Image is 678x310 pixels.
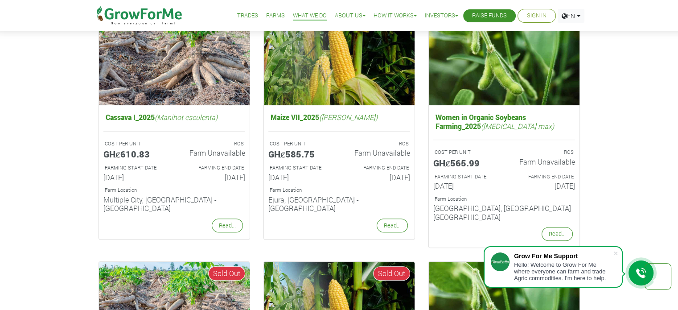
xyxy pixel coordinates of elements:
[512,149,574,156] p: ROS
[373,266,410,281] span: Sold Out
[542,227,573,241] a: Read...
[155,112,218,122] i: (Manihot esculenta)
[347,140,409,148] p: ROS
[99,4,250,106] img: growforme image
[268,173,333,182] h6: [DATE]
[346,149,410,157] h6: Farm Unavailable
[346,173,410,182] h6: [DATE]
[347,164,409,172] p: Estimated Farming End Date
[435,195,574,203] p: Location of Farm
[181,173,245,182] h6: [DATE]
[527,11,547,21] a: Sign In
[266,11,285,21] a: Farms
[182,164,244,172] p: Estimated Farming End Date
[429,4,579,106] img: growforme image
[512,173,574,181] p: Estimated Farming End Date
[433,157,497,168] h5: GHȼ565.99
[181,149,245,157] h6: Farm Unavailable
[103,149,168,159] h5: GHȼ610.83
[264,4,415,106] img: growforme image
[433,182,497,190] h6: [DATE]
[103,195,245,212] h6: Multiple City, [GEOGRAPHIC_DATA] - [GEOGRAPHIC_DATA]
[293,11,327,21] a: What We Do
[558,9,584,23] a: EN
[270,164,331,172] p: Estimated Farming Start Date
[335,11,366,21] a: About Us
[435,173,496,181] p: Estimated Farming Start Date
[105,164,166,172] p: Estimated Farming Start Date
[212,219,243,232] a: Read...
[182,140,244,148] p: ROS
[105,186,244,194] p: Location of Farm
[319,112,378,122] i: ([PERSON_NAME])
[374,11,417,21] a: How it Works
[435,149,496,156] p: A unit is a quarter of an Acre
[268,195,410,212] h6: Ejura, [GEOGRAPHIC_DATA] - [GEOGRAPHIC_DATA]
[481,121,554,131] i: ([MEDICAL_DATA] max)
[103,111,245,124] h5: Cassava I_2025
[433,204,575,221] h6: [GEOGRAPHIC_DATA], [GEOGRAPHIC_DATA] - [GEOGRAPHIC_DATA]
[514,261,613,281] div: Hello! Welcome to Grow For Me where everyone can farm and trade Agric commodities. I'm here to help.
[270,186,409,194] p: Location of Farm
[514,252,613,260] div: Grow For Me Support
[208,266,245,281] span: Sold Out
[511,182,575,190] h6: [DATE]
[377,219,408,232] a: Read...
[472,11,507,21] a: Raise Funds
[268,111,410,124] h5: Maize VII_2025
[425,11,458,21] a: Investors
[103,173,168,182] h6: [DATE]
[105,140,166,148] p: A unit is a quarter of an Acre
[433,111,575,132] h5: Women in Organic Soybeans Farming_2025
[268,149,333,159] h5: GHȼ585.75
[237,11,258,21] a: Trades
[511,157,575,166] h6: Farm Unavailable
[270,140,331,148] p: A unit is a quarter of an Acre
